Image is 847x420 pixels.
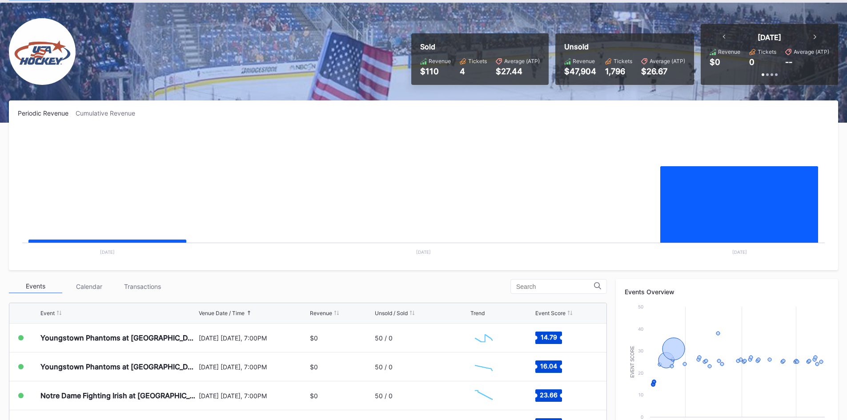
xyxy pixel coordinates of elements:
div: Revenue [573,58,595,64]
div: 1,796 [605,67,632,76]
svg: Chart title [470,384,497,407]
div: Event [40,310,55,316]
div: Trend [470,310,485,316]
div: $27.44 [496,67,540,76]
div: Tickets [468,58,487,64]
div: Notre Dame Fighting Irish at [GEOGRAPHIC_DATA] Hockey NTDP U-18 [40,391,197,400]
svg: Chart title [470,327,497,349]
text: 0 [641,414,643,420]
div: [DATE] [DATE], 7:00PM [199,334,308,342]
div: Calendar [62,280,116,293]
text: [DATE] [416,249,431,255]
div: 50 / 0 [375,334,393,342]
text: 40 [638,326,643,332]
div: Revenue [310,310,332,316]
div: Events Overview [625,288,829,296]
div: $47,904 [564,67,596,76]
div: Unsold [564,42,685,51]
div: Periodic Revenue [18,109,76,117]
div: Tickets [758,48,776,55]
div: $26.67 [641,67,685,76]
text: 10 [638,392,643,397]
div: Average (ATP) [650,58,685,64]
div: Youngstown Phantoms at [GEOGRAPHIC_DATA] Hockey NTDP U-18 [40,333,197,342]
div: Venue Date / Time [199,310,245,316]
div: Sold [420,42,540,51]
text: 14.79 [540,333,557,341]
div: Tickets [614,58,632,64]
text: [DATE] [732,249,747,255]
text: 16.04 [540,362,557,370]
div: [DATE] [DATE], 7:00PM [199,392,308,400]
div: $0 [310,392,318,400]
div: Youngstown Phantoms at [GEOGRAPHIC_DATA] Hockey NTDP U-18 [40,362,197,371]
svg: Chart title [470,356,497,378]
div: $0 [710,57,720,67]
img: USA_Hockey_Secondary.png [9,18,76,85]
text: Event Score [630,346,635,378]
div: Cumulative Revenue [76,109,142,117]
div: Average (ATP) [504,58,540,64]
div: Unsold / Sold [375,310,408,316]
text: 50 [638,304,643,309]
div: $0 [310,363,318,371]
div: $110 [420,67,451,76]
text: 20 [638,370,643,376]
div: 50 / 0 [375,363,393,371]
div: Event Score [535,310,566,316]
div: 4 [460,67,487,76]
div: 0 [749,57,755,67]
text: 30 [638,348,643,353]
div: $0 [310,334,318,342]
svg: Chart title [18,128,829,261]
div: Transactions [116,280,169,293]
div: 50 / 0 [375,392,393,400]
text: 23.66 [540,391,558,399]
div: Average (ATP) [794,48,829,55]
div: [DATE] [DATE], 7:00PM [199,363,308,371]
div: Revenue [718,48,740,55]
text: [DATE] [100,249,115,255]
div: -- [785,57,792,67]
div: Revenue [429,58,451,64]
div: [DATE] [758,33,781,42]
input: Search [516,283,594,290]
div: Events [9,280,62,293]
